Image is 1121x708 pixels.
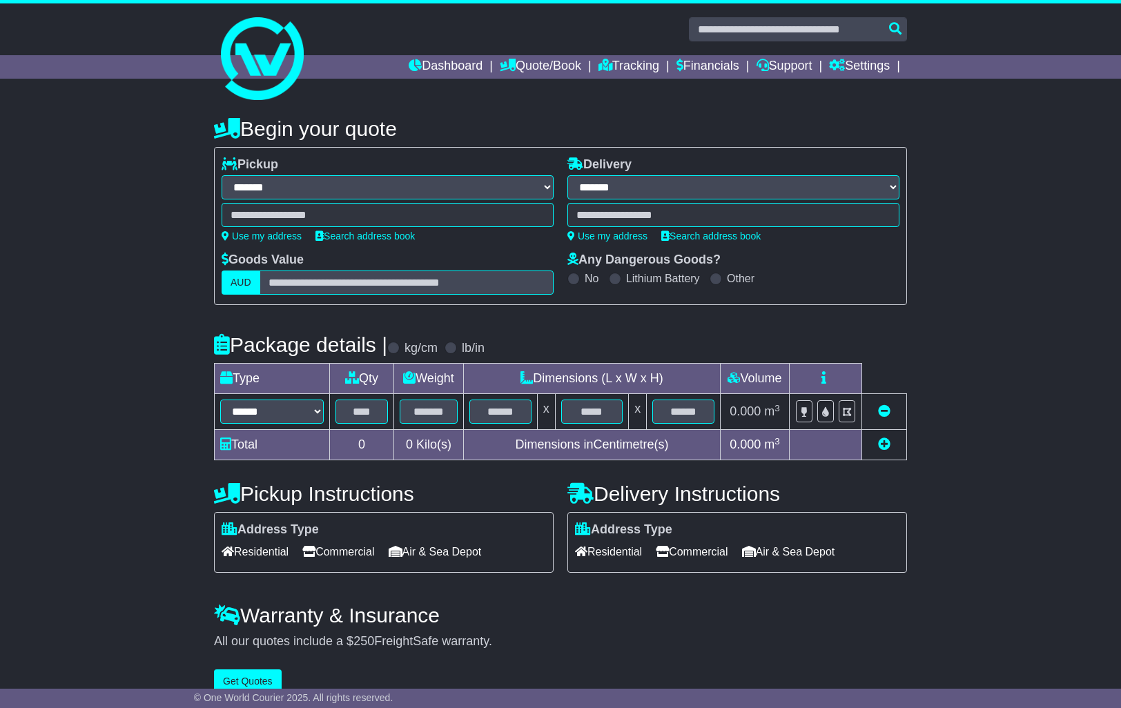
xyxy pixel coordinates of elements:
[730,404,761,418] span: 0.000
[315,230,415,242] a: Search address book
[661,230,761,242] a: Search address book
[537,394,555,430] td: x
[214,117,907,140] h4: Begin your quote
[878,404,890,418] a: Remove this item
[774,403,780,413] sup: 3
[222,541,289,562] span: Residential
[742,541,835,562] span: Air & Sea Depot
[215,364,330,394] td: Type
[829,55,890,79] a: Settings
[302,541,374,562] span: Commercial
[764,437,780,451] span: m
[353,634,374,648] span: 250
[222,253,304,268] label: Goods Value
[222,230,302,242] a: Use my address
[214,604,907,627] h4: Warranty & Insurance
[656,541,728,562] span: Commercial
[598,55,659,79] a: Tracking
[394,430,464,460] td: Kilo(s)
[676,55,739,79] a: Financials
[626,272,700,285] label: Lithium Battery
[463,430,720,460] td: Dimensions in Centimetre(s)
[757,55,812,79] a: Support
[462,341,485,356] label: lb/in
[463,364,720,394] td: Dimensions (L x W x H)
[585,272,598,285] label: No
[406,437,413,451] span: 0
[727,272,754,285] label: Other
[214,634,907,649] div: All our quotes include a $ FreightSafe warranty.
[629,394,647,430] td: x
[394,364,464,394] td: Weight
[567,253,721,268] label: Any Dangerous Goods?
[500,55,581,79] a: Quote/Book
[567,157,632,173] label: Delivery
[194,692,393,703] span: © One World Courier 2025. All rights reserved.
[575,541,642,562] span: Residential
[214,482,554,505] h4: Pickup Instructions
[567,230,647,242] a: Use my address
[389,541,482,562] span: Air & Sea Depot
[222,157,278,173] label: Pickup
[730,437,761,451] span: 0.000
[215,430,330,460] td: Total
[567,482,907,505] h4: Delivery Instructions
[330,364,394,394] td: Qty
[575,522,672,538] label: Address Type
[720,364,789,394] td: Volume
[214,333,387,356] h4: Package details |
[878,437,890,451] a: Add new item
[330,430,394,460] td: 0
[214,669,282,694] button: Get Quotes
[764,404,780,418] span: m
[404,341,438,356] label: kg/cm
[222,271,260,295] label: AUD
[774,436,780,446] sup: 3
[222,522,319,538] label: Address Type
[409,55,482,79] a: Dashboard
